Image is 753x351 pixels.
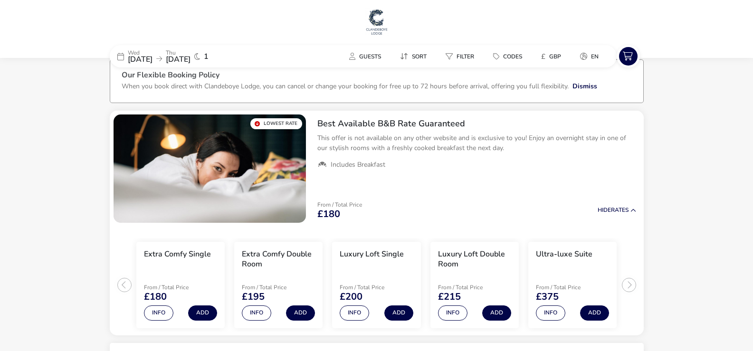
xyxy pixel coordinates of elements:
[359,53,381,60] span: Guests
[342,49,389,63] button: Guests
[144,292,167,301] span: £180
[317,209,340,219] span: £180
[144,305,173,320] button: Info
[188,305,217,320] button: Add
[426,238,524,332] swiper-slide: 4 / 5
[486,49,530,63] button: Codes
[392,49,438,63] naf-pibe-menu-bar-item: Sort
[122,82,569,91] p: When you book direct with Clandeboye Lodge, you can cancel or change your booking for free up to ...
[536,249,592,259] h3: Ultra-luxe Suite
[572,81,597,91] button: Dismiss
[438,305,467,320] button: Info
[503,53,522,60] span: Codes
[114,114,306,223] swiper-slide: 1 / 1
[438,284,505,290] p: From / Total Price
[549,53,561,60] span: GBP
[166,50,191,56] p: Thu
[310,111,644,177] div: Best Available B&B Rate GuaranteedThis offer is not available on any other website and is exclusi...
[132,238,229,332] swiper-slide: 1 / 5
[591,53,599,60] span: en
[144,284,211,290] p: From / Total Price
[541,52,545,61] i: £
[536,305,565,320] button: Info
[144,249,211,259] h3: Extra Comfy Single
[572,49,606,63] button: en
[598,206,611,214] span: Hide
[524,238,621,332] swiper-slide: 5 / 5
[229,238,327,332] swiper-slide: 2 / 5
[242,305,271,320] button: Info
[340,305,369,320] button: Info
[534,49,572,63] naf-pibe-menu-bar-item: £GBP
[204,53,209,60] span: 1
[340,292,362,301] span: £200
[250,118,302,129] div: Lowest Rate
[242,249,315,269] h3: Extra Comfy Double Room
[340,284,407,290] p: From / Total Price
[128,54,153,65] span: [DATE]
[438,249,511,269] h3: Luxury Loft Double Room
[572,49,610,63] naf-pibe-menu-bar-item: en
[438,49,486,63] naf-pibe-menu-bar-item: Filter
[340,249,404,259] h3: Luxury Loft Single
[536,284,603,290] p: From / Total Price
[342,49,392,63] naf-pibe-menu-bar-item: Guests
[412,53,427,60] span: Sort
[482,305,511,320] button: Add
[384,305,413,320] button: Add
[327,238,425,332] swiper-slide: 3 / 5
[534,49,569,63] button: £GBP
[317,118,636,129] h2: Best Available B&B Rate Guaranteed
[286,305,315,320] button: Add
[580,305,609,320] button: Add
[536,292,559,301] span: £375
[331,161,385,169] span: Includes Breakfast
[438,292,461,301] span: £215
[392,49,434,63] button: Sort
[486,49,534,63] naf-pibe-menu-bar-item: Codes
[128,50,153,56] p: Wed
[598,207,636,213] button: HideRates
[457,53,474,60] span: Filter
[317,202,362,208] p: From / Total Price
[122,71,632,81] h3: Our Flexible Booking Policy
[166,54,191,65] span: [DATE]
[242,292,265,301] span: £195
[438,49,482,63] button: Filter
[317,133,636,153] p: This offer is not available on any other website and is exclusive to you! Enjoy an overnight stay...
[365,8,389,36] img: Main Website
[110,45,252,67] div: Wed[DATE]Thu[DATE]1
[242,284,309,290] p: From / Total Price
